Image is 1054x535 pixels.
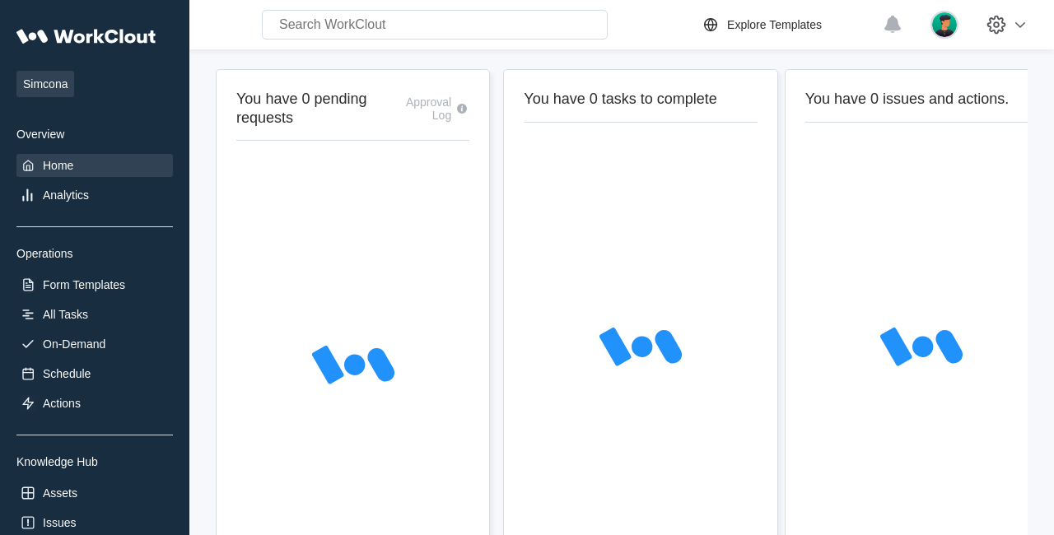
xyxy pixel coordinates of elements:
h2: You have 0 pending requests [236,90,395,127]
a: Explore Templates [701,15,874,35]
div: Analytics [43,188,89,202]
div: All Tasks [43,308,88,321]
div: Knowledge Hub [16,455,173,468]
h2: You have 0 issues and actions. [805,90,1038,109]
a: All Tasks [16,303,173,326]
div: Assets [43,486,77,500]
a: Schedule [16,362,173,385]
a: Issues [16,511,173,534]
span: Simcona [16,71,74,97]
div: Actions [43,397,81,410]
div: Home [43,159,73,172]
div: Approval Log [395,95,451,122]
a: Analytics [16,184,173,207]
a: Home [16,154,173,177]
div: On-Demand [43,337,105,351]
div: Explore Templates [727,18,822,31]
a: Assets [16,481,173,505]
div: Overview [16,128,173,141]
h2: You have 0 tasks to complete [524,90,757,109]
a: Actions [16,392,173,415]
div: Schedule [43,367,91,380]
div: Operations [16,247,173,260]
img: user.png [930,11,958,39]
div: Form Templates [43,278,125,291]
a: Form Templates [16,273,173,296]
input: Search WorkClout [262,10,608,40]
a: On-Demand [16,333,173,356]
